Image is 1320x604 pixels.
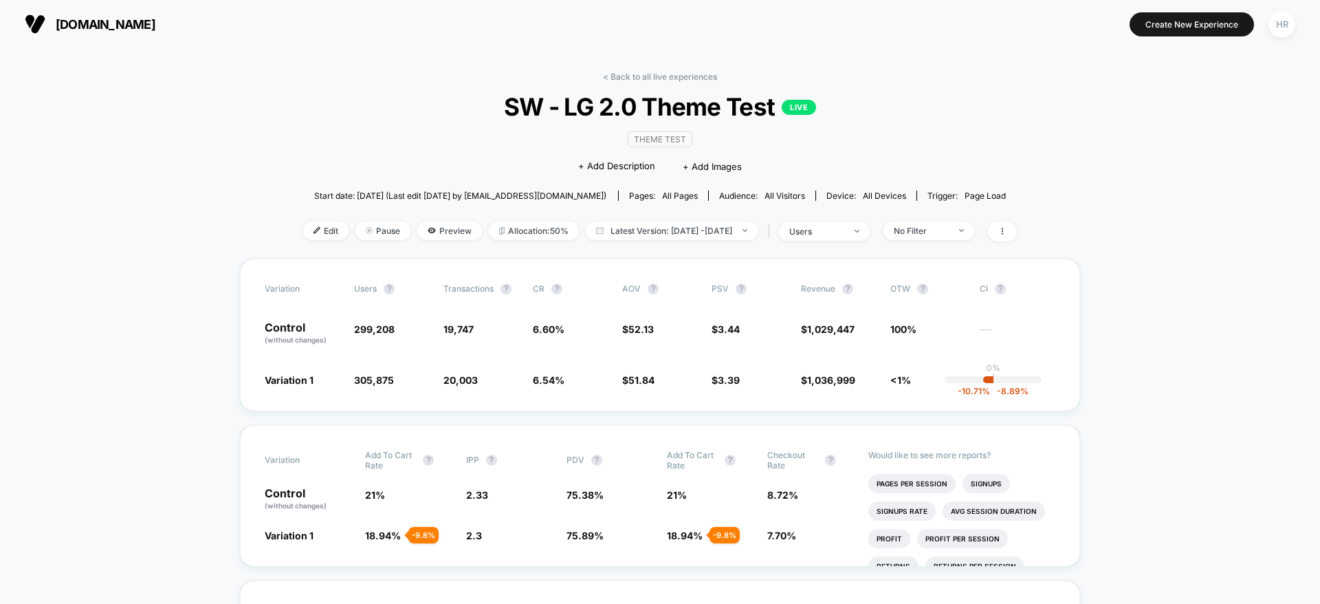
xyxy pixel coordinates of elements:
[628,131,692,147] span: Theme Test
[566,455,584,465] span: PDV
[868,557,918,576] li: Returns
[801,374,855,386] span: $
[486,455,497,466] button: ?
[868,529,910,548] li: Profit
[980,325,1055,345] span: ---
[719,191,805,201] div: Audience:
[533,374,564,386] span: 6.54 %
[489,222,579,240] span: Allocation: 50%
[662,191,698,201] span: all pages
[890,374,911,386] span: <1%
[815,191,916,201] span: Device:
[807,323,855,335] span: 1,029,447
[466,489,488,501] span: 2.33
[603,72,717,82] a: < Back to all live experiences
[958,386,990,396] span: -10.71 %
[987,363,1000,373] p: 0%
[742,229,747,232] img: end
[736,283,747,294] button: ?
[443,374,478,386] span: 20,003
[667,450,718,471] span: Add To Cart Rate
[855,230,859,233] img: end
[1264,10,1299,39] button: HR
[365,450,416,471] span: Add To Cart Rate
[417,222,482,240] span: Preview
[265,530,313,541] span: Variation 1
[767,489,798,501] span: 8.72 %
[764,191,805,201] span: All Visitors
[466,455,479,465] span: IPP
[566,530,604,541] span: 75.89 %
[591,455,602,466] button: ?
[943,501,1045,521] li: Avg Session Duration
[313,227,320,234] img: edit
[354,283,377,294] span: users
[825,455,836,466] button: ?
[712,283,729,294] span: PSV
[890,323,916,335] span: 100%
[354,374,394,386] span: 305,875
[566,489,604,501] span: 75.38 %
[842,283,853,294] button: ?
[314,191,606,201] span: Start date: [DATE] (Last edit [DATE] by [EMAIL_ADDRESS][DOMAIN_NAME])
[925,557,1024,576] li: Returns Per Session
[789,226,844,237] div: users
[596,227,604,234] img: calendar
[709,527,740,543] div: - 9.8 %
[965,191,1006,201] span: Page Load
[265,450,340,471] span: Variation
[366,227,373,234] img: end
[265,501,327,510] span: (without changes)
[1268,11,1295,38] div: HR
[959,229,964,232] img: end
[629,191,698,201] div: Pages:
[863,191,906,201] span: all devices
[265,283,340,294] span: Variation
[265,374,313,386] span: Variation 1
[718,323,740,335] span: 3.44
[767,450,818,471] span: Checkout Rate
[917,529,1008,548] li: Profit Per Session
[628,323,654,335] span: 52.13
[56,17,155,32] span: [DOMAIN_NAME]
[894,226,949,236] div: No Filter
[443,323,474,335] span: 19,747
[443,283,494,294] span: Transactions
[764,222,779,241] span: |
[927,191,1006,201] div: Trigger:
[962,474,1010,493] li: Signups
[801,323,855,335] span: $
[265,322,340,345] p: Control
[533,283,544,294] span: CR
[801,283,835,294] span: Revenue
[499,227,505,235] img: rebalance
[551,283,562,294] button: ?
[868,474,956,493] li: Pages Per Session
[628,374,654,386] span: 51.84
[365,489,385,501] span: 21 %
[648,283,659,294] button: ?
[890,283,966,294] span: OTW
[500,283,511,294] button: ?
[339,92,981,121] span: SW - LG 2.0 Theme Test
[767,530,796,541] span: 7.70 %
[712,374,740,386] span: $
[917,283,928,294] button: ?
[265,488,351,511] p: Control
[384,283,395,294] button: ?
[868,450,1056,460] p: Would like to see more reports?
[712,323,740,335] span: $
[21,13,159,35] button: [DOMAIN_NAME]
[683,161,742,172] span: + Add Images
[995,283,1006,294] button: ?
[667,489,687,501] span: 21 %
[423,455,434,466] button: ?
[980,283,1055,294] span: CI
[533,323,564,335] span: 6.60 %
[782,100,816,115] p: LIVE
[667,530,703,541] span: 18.94 %
[725,455,736,466] button: ?
[1130,12,1254,36] button: Create New Experience
[992,373,995,383] p: |
[622,283,641,294] span: AOV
